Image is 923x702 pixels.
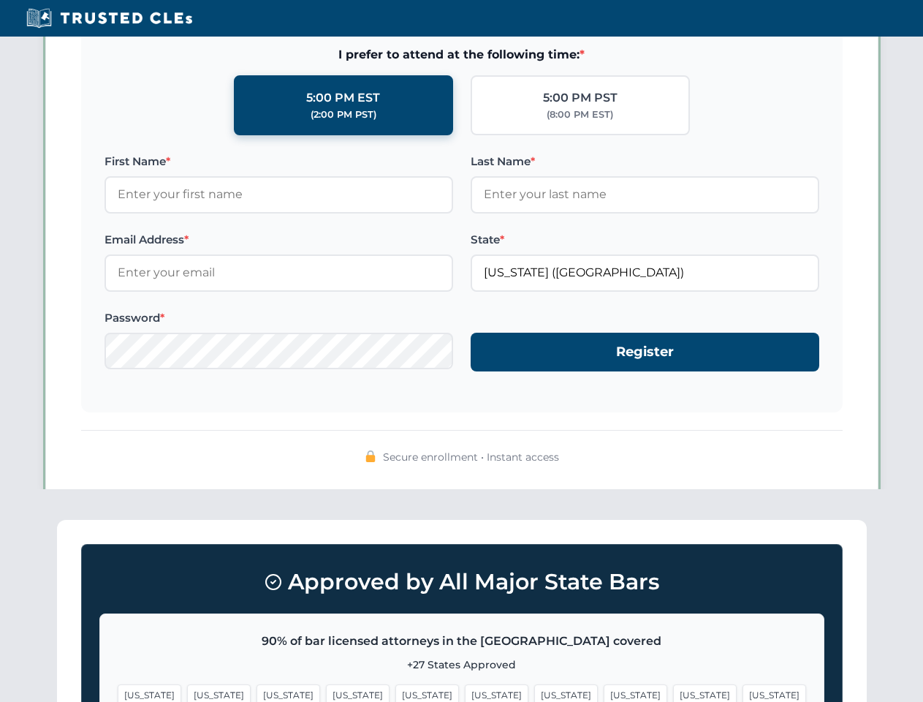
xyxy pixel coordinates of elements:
[22,7,197,29] img: Trusted CLEs
[118,657,806,673] p: +27 States Approved
[105,153,453,170] label: First Name
[471,176,819,213] input: Enter your last name
[306,88,380,107] div: 5:00 PM EST
[471,254,819,291] input: Florida (FL)
[471,153,819,170] label: Last Name
[471,231,819,249] label: State
[543,88,618,107] div: 5:00 PM PST
[311,107,376,122] div: (2:00 PM PST)
[547,107,613,122] div: (8:00 PM EST)
[365,450,376,462] img: 🔒
[105,231,453,249] label: Email Address
[105,45,819,64] span: I prefer to attend at the following time:
[383,449,559,465] span: Secure enrollment • Instant access
[118,632,806,651] p: 90% of bar licensed attorneys in the [GEOGRAPHIC_DATA] covered
[99,562,824,602] h3: Approved by All Major State Bars
[105,309,453,327] label: Password
[105,254,453,291] input: Enter your email
[105,176,453,213] input: Enter your first name
[471,333,819,371] button: Register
